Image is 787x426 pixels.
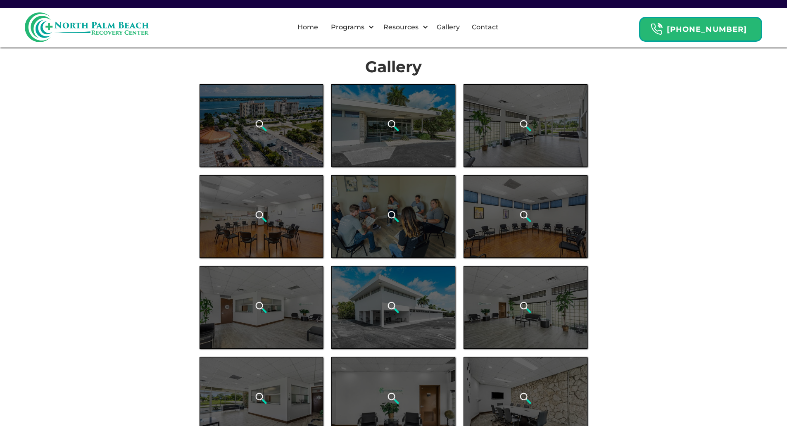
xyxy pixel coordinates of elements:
h1: Gallery [200,58,588,76]
strong: [PHONE_NUMBER] [667,25,747,34]
a: Contact [467,14,504,40]
div: Resources [381,22,421,32]
div: Programs [329,22,366,32]
a: Home [292,14,323,40]
img: Header Calendar Icons [650,23,663,36]
a: Header Calendar Icons[PHONE_NUMBER] [639,13,762,42]
a: Gallery [432,14,465,40]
